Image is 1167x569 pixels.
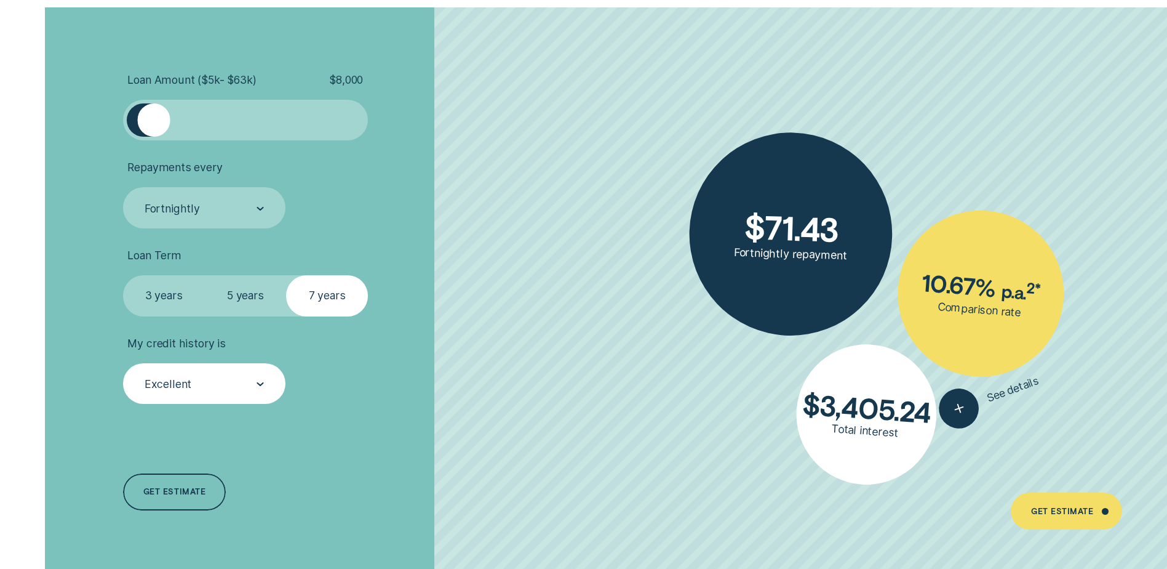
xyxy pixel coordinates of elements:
span: My credit history is [127,337,225,350]
span: Loan Term [127,249,181,262]
span: Loan Amount ( $5k - $63k ) [127,73,256,87]
span: See details [985,374,1040,405]
button: See details [933,361,1045,434]
span: Repayments every [127,161,222,174]
span: $ 8,000 [329,73,363,87]
label: 7 years [286,275,368,316]
div: Excellent [145,377,191,391]
div: Fortnightly [145,202,200,216]
a: Get Estimate [1011,493,1122,530]
a: Get estimate [123,474,226,510]
label: 5 years [204,275,286,316]
label: 3 years [123,275,205,316]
